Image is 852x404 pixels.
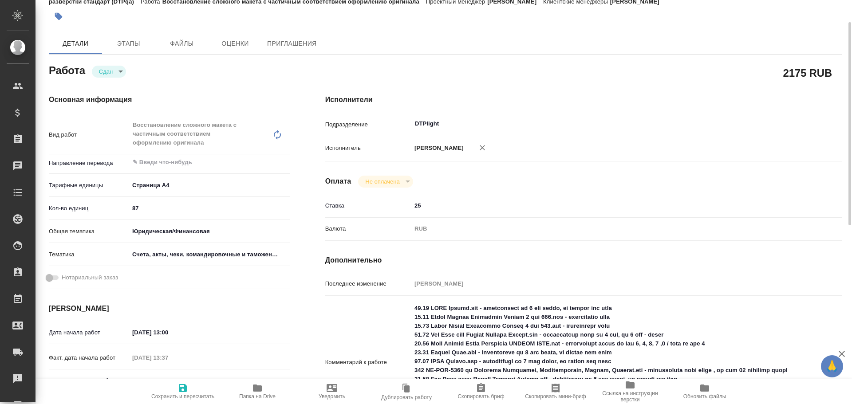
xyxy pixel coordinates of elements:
span: Скопировать мини-бриф [525,393,586,400]
input: Пустое поле [129,351,207,364]
div: Сдан [358,176,413,188]
p: Дата начала работ [49,328,129,337]
p: Подразделение [325,120,411,129]
input: ✎ Введи что-нибудь [129,202,290,215]
p: Последнее изменение [325,279,411,288]
button: Уведомить [295,379,369,404]
button: Папка на Drive [220,379,295,404]
span: Обновить файлы [683,393,726,400]
button: Сохранить и пересчитать [146,379,220,404]
button: Open [285,161,287,163]
input: Пустое поле [411,277,799,290]
h2: 2175 RUB [783,65,832,80]
p: Кол-во единиц [49,204,129,213]
span: Уведомить [319,393,345,400]
input: ✎ Введи что-нибудь [411,199,799,212]
span: Приглашения [267,38,317,49]
button: Удалить исполнителя [473,138,492,157]
p: Валюта [325,224,411,233]
p: Исполнитель [325,144,411,153]
input: ✎ Введи что-нибудь [129,374,207,387]
button: Скопировать мини-бриф [518,379,593,404]
button: Сдан [96,68,115,75]
p: [PERSON_NAME] [411,144,464,153]
h2: Работа [49,62,85,78]
button: Обновить файлы [667,379,742,404]
p: Тарифные единицы [49,181,129,190]
span: Скопировать бриф [458,393,504,400]
button: Добавить тэг [49,7,68,26]
h4: Оплата [325,176,351,187]
div: Страница А4 [129,178,290,193]
button: Open [794,123,796,125]
button: Ссылка на инструкции верстки [593,379,667,404]
div: Счета, акты, чеки, командировочные и таможенные документы [129,247,290,262]
p: Срок завершения работ [49,377,129,385]
span: Папка на Drive [239,393,276,400]
button: Скопировать бриф [444,379,518,404]
div: Юридическая/Финансовая [129,224,290,239]
div: RUB [411,221,799,236]
p: Вид работ [49,130,129,139]
input: ✎ Введи что-нибудь [132,157,257,168]
span: Детали [54,38,97,49]
div: Сдан [92,66,126,78]
h4: Дополнительно [325,255,842,266]
p: Направление перевода [49,159,129,168]
p: Комментарий к работе [325,358,411,367]
span: Оценки [214,38,256,49]
span: Нотариальный заказ [62,273,118,282]
span: Файлы [161,38,203,49]
p: Тематика [49,250,129,259]
button: 🙏 [821,355,843,377]
span: Ссылка на инструкции верстки [598,390,662,403]
button: Дублировать работу [369,379,444,404]
p: Ставка [325,201,411,210]
h4: Основная информация [49,94,290,105]
p: Общая тематика [49,227,129,236]
span: 🙏 [824,357,840,376]
span: Дублировать работу [381,394,432,400]
h4: [PERSON_NAME] [49,303,290,314]
h4: Исполнители [325,94,842,105]
button: Не оплачена [363,178,402,185]
span: Этапы [107,38,150,49]
span: Сохранить и пересчитать [151,393,214,400]
input: ✎ Введи что-нибудь [129,326,207,339]
p: Факт. дата начала работ [49,353,129,362]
